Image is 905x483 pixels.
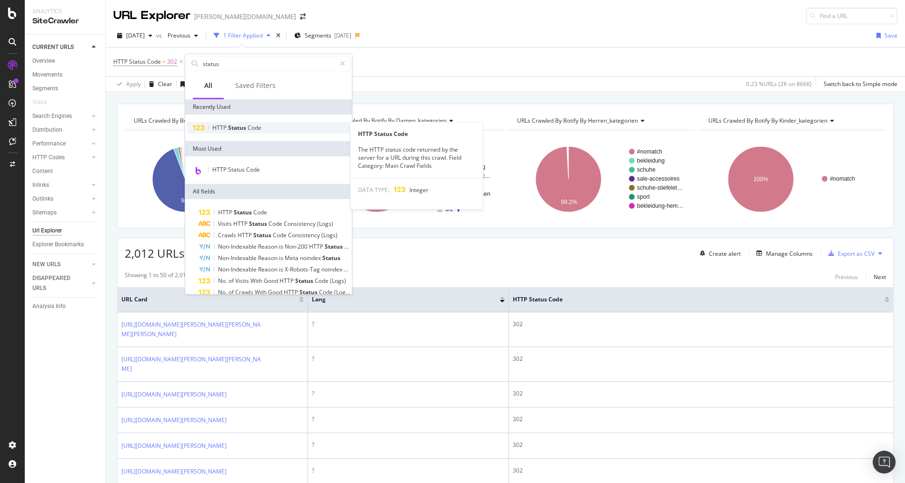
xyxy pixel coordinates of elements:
[513,389,889,398] div: 302
[258,265,279,273] span: Reason
[210,28,274,43] button: 1 Filter Applied
[350,145,483,170] div: The HTTP status code returned by the server for a URL during this crawl. Field Category: Main Cra...
[279,265,285,273] span: is
[513,295,870,304] span: HTTP Status Code
[32,301,66,311] div: Analysis Info
[223,31,263,39] div: 1 Filter Applied
[238,231,253,239] span: HTTP
[312,389,505,398] div: ?
[312,320,505,328] div: ?
[273,231,288,239] span: Code
[32,42,89,52] a: CURRENT URLS
[235,288,255,296] span: Crawls
[706,113,877,128] h4: URLs Crawled By Botify By kinder_kategorien
[885,31,897,39] div: Save
[873,451,895,473] div: Open Intercom Messenger
[323,113,494,128] h4: URLs Crawled By Botify By damen_kategorien
[279,254,285,262] span: is
[158,80,172,88] div: Clear
[218,231,238,239] span: Crawls
[269,220,284,228] span: Code
[125,271,209,282] div: Showing 1 to 50 of 2,012 entries
[32,125,62,135] div: Distribution
[32,240,99,250] a: Explorer Bookmarks
[167,55,177,68] span: 302
[321,265,348,273] span: noindex
[835,271,858,282] button: Previous
[233,220,249,228] span: HTTP
[32,301,99,311] a: Analysis Info
[248,124,261,132] span: Code
[637,157,665,164] text: bekleidung
[235,277,250,285] span: Visits
[121,320,262,339] a: [URL][DOMAIN_NAME][PERSON_NAME][PERSON_NAME][PERSON_NAME]
[32,84,99,94] a: Segments
[229,277,235,285] span: of
[312,355,505,363] div: ?
[121,390,227,399] a: [URL][DOMAIN_NAME][PERSON_NAME]
[218,242,258,251] span: Non-Indexable
[121,441,227,451] a: [URL][DOMAIN_NAME][PERSON_NAME]
[32,260,89,270] a: NEW URLS
[132,113,303,128] h4: URLs Crawled By Botify By shop_overall
[830,175,855,182] text: #nomatch
[32,56,55,66] div: Overview
[709,250,741,258] div: Create alert
[874,271,886,282] button: Next
[835,273,858,281] div: Previous
[300,13,306,20] div: arrow-right-arrow-left
[820,77,897,92] button: Switch back to Simple mode
[315,277,330,285] span: Code
[285,254,300,262] span: Meta
[218,208,234,216] span: HTTP
[409,186,428,194] span: Integer
[162,58,166,66] span: =
[204,81,212,90] div: All
[250,277,264,285] span: With
[312,295,486,304] span: Lang
[637,148,662,155] text: #nomatch
[325,242,348,251] span: Status
[32,70,62,80] div: Movements
[218,277,229,285] span: No.
[249,220,269,228] span: Status
[32,208,89,218] a: Sitemaps
[350,130,483,138] div: HTTP Status Code
[32,84,58,94] div: Segments
[334,288,350,296] span: (Logs)
[874,273,886,281] div: Next
[325,116,447,125] span: URLs Crawled By Botify By damen_kategorien
[284,220,317,228] span: Consistency
[517,116,638,125] span: URLs Crawled By Botify By herren_kategorien
[32,208,57,218] div: Sitemaps
[264,277,279,285] span: Good
[637,203,683,209] text: bekleidung-hem…
[32,16,98,27] div: SiteCrawler
[319,288,334,296] span: Code
[637,175,679,182] text: sale-accessoires
[32,139,89,149] a: Performance
[699,138,886,221] div: A chart.
[253,231,273,239] span: Status
[316,138,501,221] div: A chart.
[32,139,66,149] div: Performance
[145,77,172,92] button: Clear
[32,226,62,236] div: Url Explorer
[32,260,60,270] div: NEW URLS
[279,242,285,251] span: is
[824,80,897,88] div: Switch back to Simple mode
[309,242,325,251] span: HTTP
[194,12,296,21] div: [PERSON_NAME][DOMAIN_NAME]
[32,70,99,80] a: Movements
[218,254,258,262] span: Non-Indexable
[288,231,321,239] span: Consistency
[637,184,683,191] text: schuhe-stiefelet…
[113,77,141,92] button: Apply
[253,208,267,216] span: Code
[305,31,331,39] span: Segments
[766,250,813,258] div: Manage Columns
[32,194,53,204] div: Outlinks
[561,199,577,205] text: 99.2%
[637,166,656,173] text: schuhe
[334,31,351,39] div: [DATE]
